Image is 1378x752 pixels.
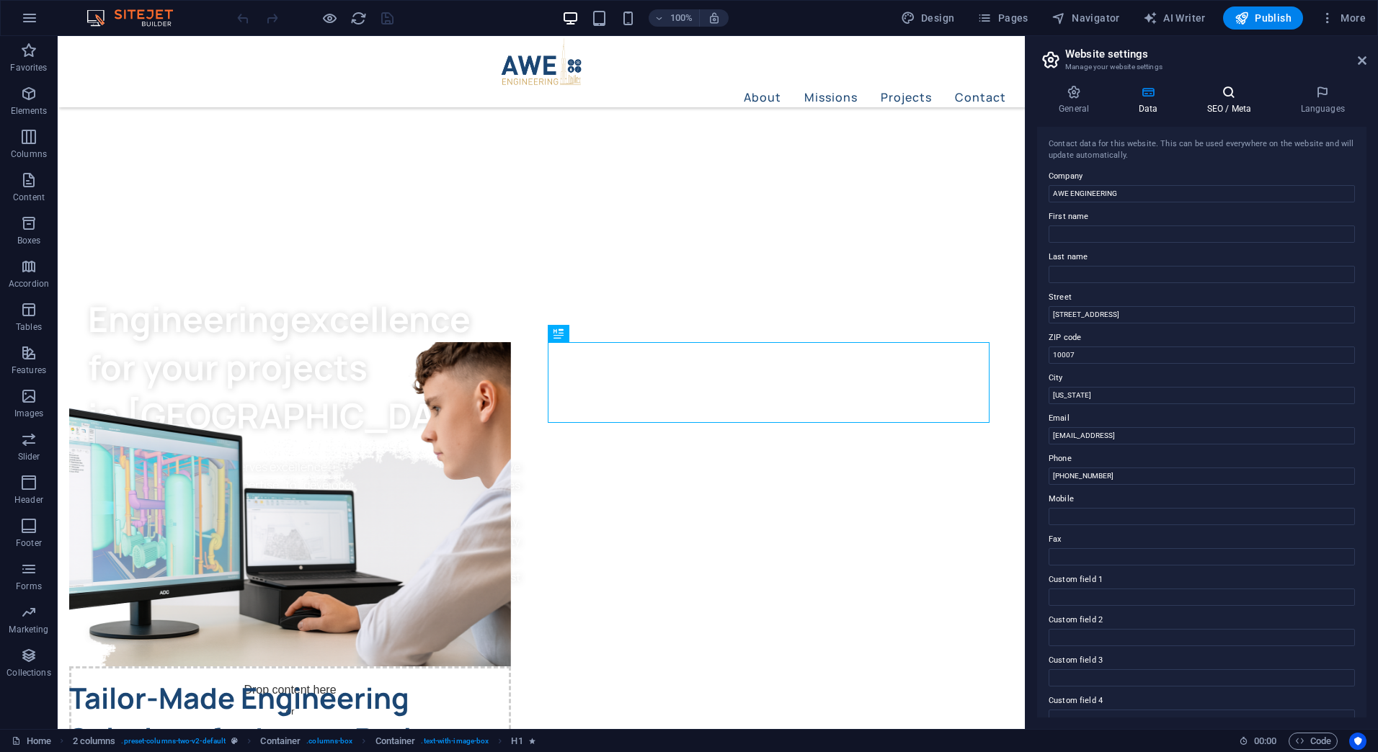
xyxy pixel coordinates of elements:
[1049,410,1355,427] label: Email
[1049,249,1355,266] label: Last name
[121,733,226,750] span: . preset-columns-two-v2-default
[1223,6,1303,30] button: Publish
[16,321,42,333] p: Tables
[13,192,45,203] p: Content
[1065,48,1366,61] h2: Website settings
[1049,571,1355,588] label: Custom field 1
[1143,11,1206,25] span: AI Writer
[1037,85,1116,115] h4: General
[1049,168,1355,185] label: Company
[9,278,49,290] p: Accordion
[977,11,1028,25] span: Pages
[529,737,535,745] i: Element contains an animation
[1254,733,1276,750] span: 00 00
[231,737,238,745] i: This element is a customizable preset
[1049,208,1355,225] label: First name
[649,9,700,27] button: 100%
[9,624,48,635] p: Marketing
[1349,733,1366,750] button: Usercentrics
[1315,6,1372,30] button: More
[6,667,50,679] p: Collections
[14,494,43,506] p: Header
[511,733,523,750] span: Click to select. Double-click to edit
[83,9,191,27] img: Editor Logo
[14,408,44,419] p: Images
[1046,6,1126,30] button: Navigator
[901,11,955,25] span: Design
[1235,11,1292,25] span: Publish
[421,733,489,750] span: . text-with-image-box
[16,537,42,549] p: Footer
[1052,11,1120,25] span: Navigator
[18,451,40,462] p: Slider
[73,733,535,750] nav: breadcrumb
[306,733,352,750] span: . columns-box
[12,733,51,750] a: Click to cancel selection. Double-click to open Pages
[895,6,961,30] button: Design
[1320,11,1366,25] span: More
[1289,733,1338,750] button: Code
[1049,652,1355,669] label: Custom field 3
[972,6,1033,30] button: Pages
[1049,491,1355,508] label: Mobile
[1049,450,1355,467] label: Phone
[1049,612,1355,629] label: Custom field 2
[1049,370,1355,387] label: City
[10,62,47,73] p: Favorites
[1049,692,1355,710] label: Custom field 4
[1295,733,1331,750] span: Code
[1137,6,1212,30] button: AI Writer
[1049,531,1355,548] label: Fax
[895,6,961,30] div: Design (Ctrl+Alt+Y)
[1264,735,1266,746] span: :
[1065,61,1338,73] h3: Manage your website settings
[73,733,116,750] span: Click to select. Double-click to edit
[1049,329,1355,346] label: ZIP code
[1239,733,1277,750] h6: Session time
[350,9,367,27] button: reload
[1049,138,1355,162] div: Contact data for this website. This can be used everywhere on the website and will update automat...
[12,630,453,733] div: Drop content here
[11,105,48,117] p: Elements
[1116,85,1185,115] h4: Data
[11,148,47,160] p: Columns
[260,733,301,750] span: Click to select. Double-click to edit
[1049,289,1355,306] label: Street
[670,9,693,27] h6: 100%
[12,364,46,376] p: Features
[708,12,721,24] i: On resize automatically adjust zoom level to fit chosen device.
[1185,85,1279,115] h4: SEO / Meta
[375,733,416,750] span: Click to select. Double-click to edit
[17,235,41,246] p: Boxes
[350,10,367,27] i: Reload page
[1279,85,1366,115] h4: Languages
[16,581,42,592] p: Forms
[321,9,338,27] button: Click here to leave preview mode and continue editing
